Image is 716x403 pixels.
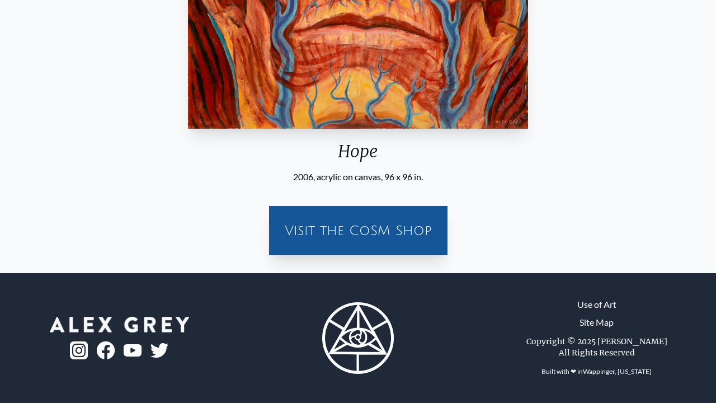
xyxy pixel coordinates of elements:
[537,363,656,381] div: Built with ❤ in
[70,341,88,359] img: ig-logo.png
[183,141,533,170] div: Hope
[150,343,168,358] img: twitter-logo.png
[526,336,667,347] div: Copyright © 2025 [PERSON_NAME]
[583,367,652,376] a: Wappinger, [US_STATE]
[97,341,115,359] img: fb-logo.png
[183,170,533,184] div: 2006, acrylic on canvas, 96 x 96 in.
[124,344,142,357] img: youtube-logo.png
[580,316,614,329] a: Site Map
[276,213,441,249] a: Visit the CoSM Shop
[577,298,616,311] a: Use of Art
[559,347,635,358] div: All Rights Reserved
